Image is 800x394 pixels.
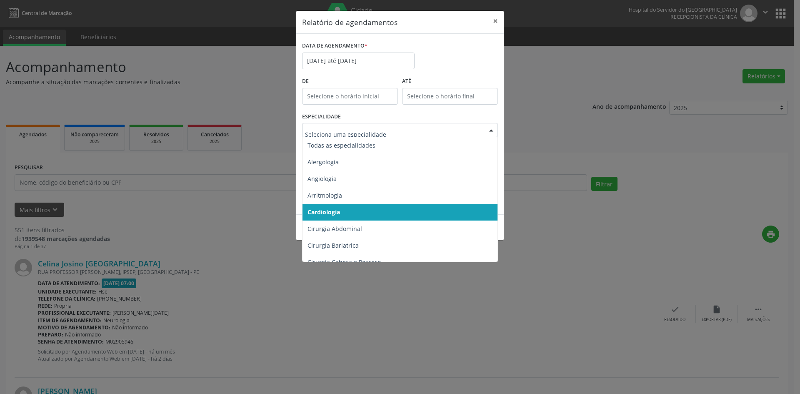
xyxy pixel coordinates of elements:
label: DATA DE AGENDAMENTO [302,40,367,53]
span: Arritmologia [307,191,342,199]
h5: Relatório de agendamentos [302,17,397,28]
span: Cirurgia Abdominal [307,225,362,233]
span: Cirurgia Bariatrica [307,241,359,249]
button: Close [487,11,504,31]
span: Cardiologia [307,208,340,216]
label: De [302,75,398,88]
span: Cirurgia Cabeça e Pescoço [307,258,381,266]
input: Selecione o horário final [402,88,498,105]
input: Seleciona uma especialidade [305,126,481,143]
span: Alergologia [307,158,339,166]
label: ESPECIALIDADE [302,110,341,123]
label: ATÉ [402,75,498,88]
span: Todas as especialidades [307,141,375,149]
input: Selecione uma data ou intervalo [302,53,415,69]
span: Angiologia [307,175,337,183]
input: Selecione o horário inicial [302,88,398,105]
